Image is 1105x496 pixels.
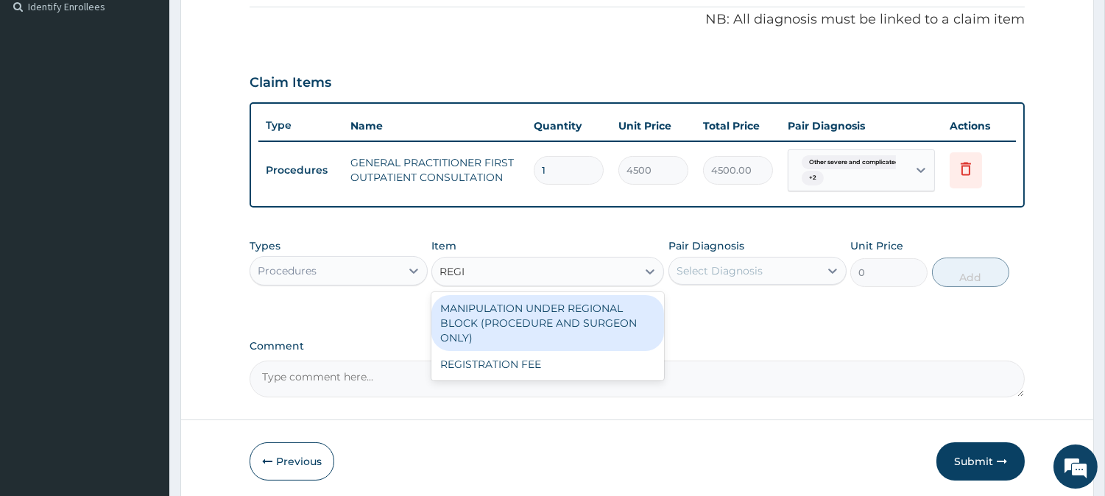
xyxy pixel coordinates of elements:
label: Unit Price [850,238,903,253]
p: NB: All diagnosis must be linked to a claim item [250,10,1025,29]
textarea: Type your message and hit 'Enter' [7,336,280,387]
th: Pair Diagnosis [780,111,942,141]
th: Unit Price [611,111,696,141]
label: Types [250,240,280,252]
div: Minimize live chat window [241,7,277,43]
button: Submit [936,442,1025,481]
th: Type [258,112,343,139]
h3: Claim Items [250,75,331,91]
img: d_794563401_company_1708531726252_794563401 [27,74,60,110]
button: Add [932,258,1009,287]
label: Item [431,238,456,253]
label: Comment [250,340,1025,352]
td: Procedures [258,157,343,184]
label: Pair Diagnosis [668,238,744,253]
div: REGISTRATION FEE [431,351,664,378]
div: Select Diagnosis [677,263,763,278]
span: We're online! [85,152,203,301]
div: Chat with us now [77,82,247,102]
div: Procedures [258,263,317,278]
div: MANIPULATION UNDER REGIONAL BLOCK (PROCEDURE AND SURGEON ONLY) [431,295,664,351]
th: Total Price [696,111,780,141]
td: GENERAL PRACTITIONER FIRST OUTPATIENT CONSULTATION [343,148,526,192]
span: Other severe and complicated P... [802,155,917,170]
span: + 2 [802,171,824,185]
th: Name [343,111,526,141]
th: Quantity [526,111,611,141]
button: Previous [250,442,334,481]
th: Actions [942,111,1016,141]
